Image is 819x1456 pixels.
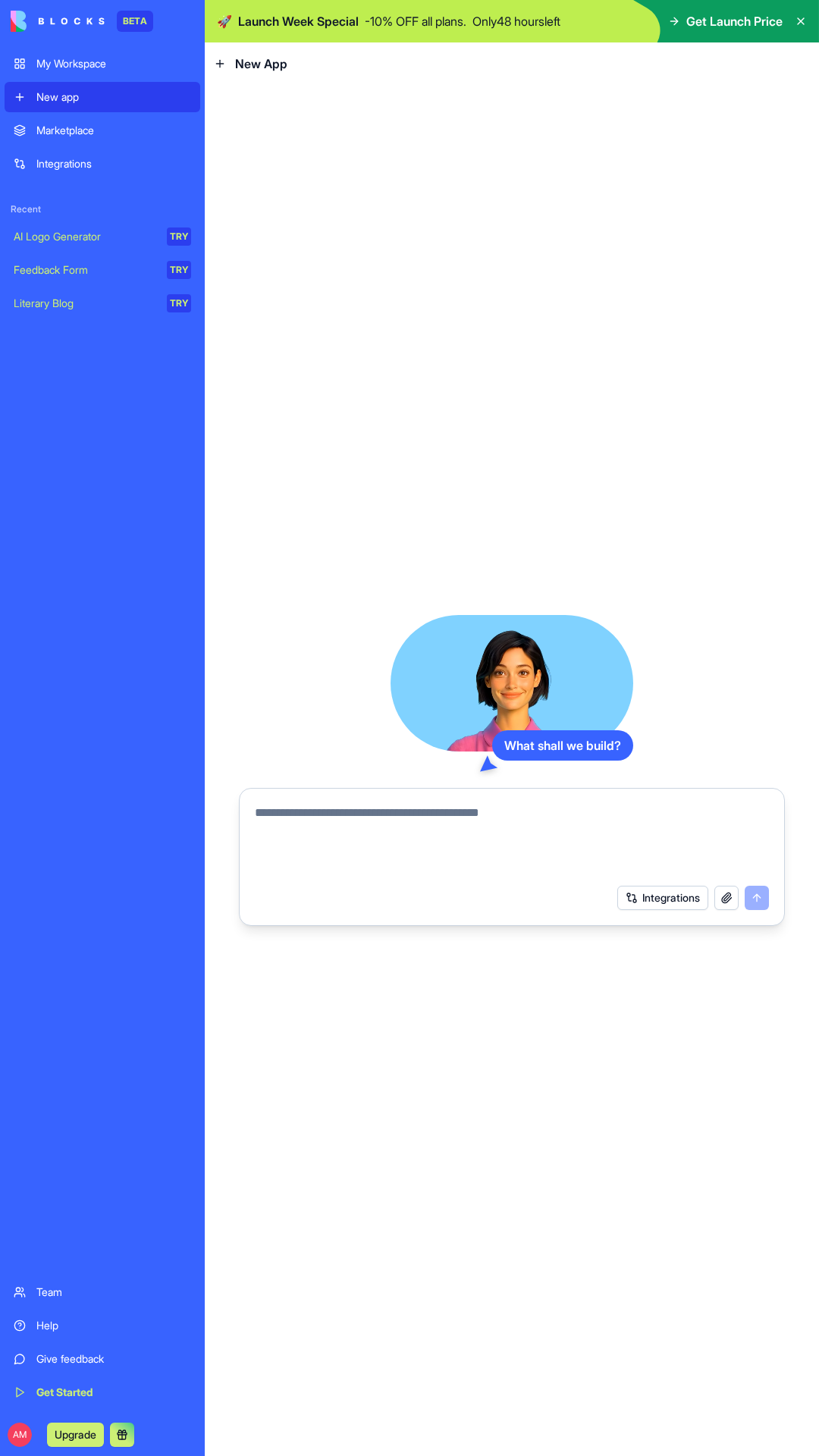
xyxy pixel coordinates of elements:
span: AM [8,1423,32,1447]
a: Literary BlogTRY [5,288,200,318]
div: AI Logo Generator [14,229,156,244]
a: Give feedback [5,1344,200,1374]
div: My Workspace [36,56,191,71]
a: Upgrade [47,1426,104,1442]
img: logo [11,11,105,32]
div: Help [36,1318,191,1333]
span: 🚀 [217,12,232,30]
a: New app [5,82,200,112]
a: Get Started [5,1377,200,1407]
div: BETA [117,11,153,32]
div: TRY [167,294,191,312]
a: Integrations [5,149,200,179]
a: Team [5,1277,200,1307]
div: TRY [167,227,191,246]
span: Recent [5,203,200,215]
a: Feedback FormTRY [5,255,200,285]
a: Help [5,1310,200,1341]
div: Integrations [36,156,191,171]
div: TRY [167,261,191,279]
div: Literary Blog [14,296,156,311]
p: Only 48 hours left [472,12,560,30]
div: Feedback Form [14,262,156,278]
a: Marketplace [5,115,200,146]
div: New app [36,89,191,105]
div: Give feedback [36,1351,191,1367]
a: AI Logo GeneratorTRY [5,221,200,252]
button: Upgrade [47,1423,104,1447]
p: - 10 % OFF all plans. [365,12,466,30]
div: Get Started [36,1385,191,1400]
a: BETA [11,11,153,32]
div: Marketplace [36,123,191,138]
div: Team [36,1285,191,1300]
a: My Workspace [5,49,200,79]
span: Get Launch Price [686,12,783,30]
span: Launch Week Special [238,12,359,30]
span: New App [235,55,287,73]
div: What shall we build? [492,730,633,761]
button: Integrations [617,886,708,910]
